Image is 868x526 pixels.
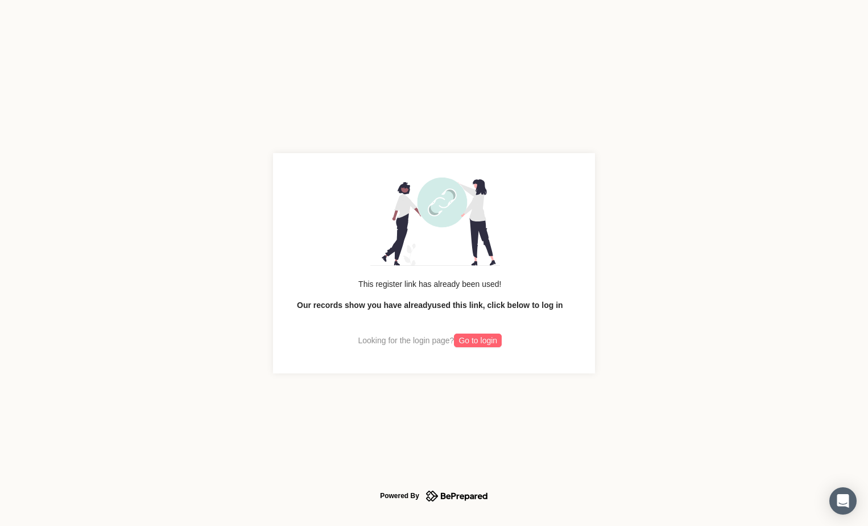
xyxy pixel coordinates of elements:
strong: Our records show you have already used this link , click below to log in [297,301,563,310]
span: Looking for the login page? [358,331,502,350]
div: Powered By [380,489,419,503]
button: Go to login [454,334,502,347]
span: This register link has already been used! [358,278,501,290]
div: Open Intercom Messenger [829,487,857,515]
span: Go to login [458,334,497,347]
